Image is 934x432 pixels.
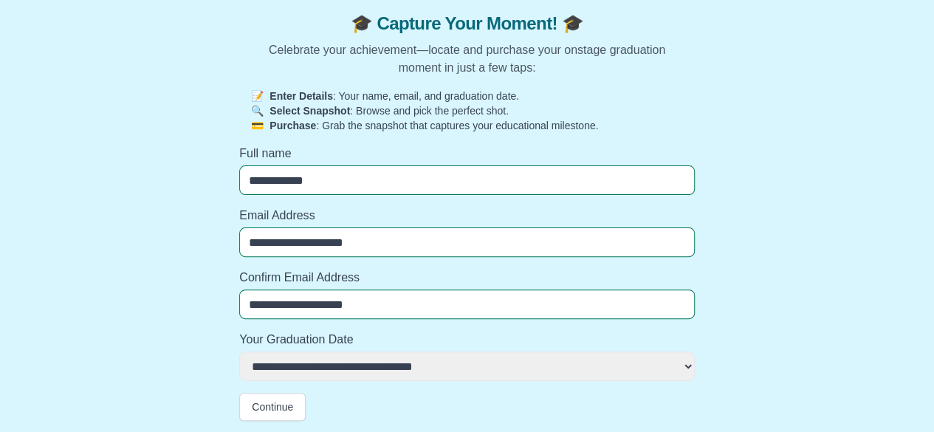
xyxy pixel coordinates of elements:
p: : Your name, email, and graduation date. [251,89,683,103]
button: Continue [239,393,306,421]
p: : Grab the snapshot that captures your educational milestone. [251,118,683,133]
label: Confirm Email Address [239,269,695,287]
p: Celebrate your achievement—locate and purchase your onstage graduation moment in just a few taps: [251,41,683,77]
span: 🔍 [251,105,264,117]
span: 📝 [251,90,264,102]
strong: Purchase [269,120,316,131]
strong: Enter Details [269,90,333,102]
label: Email Address [239,207,695,224]
span: 🎓 Capture Your Moment! 🎓 [251,12,683,35]
p: : Browse and pick the perfect shot. [251,103,683,118]
label: Your Graduation Date [239,331,695,349]
label: Full name [239,145,695,162]
strong: Select Snapshot [269,105,350,117]
span: 💳 [251,120,264,131]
